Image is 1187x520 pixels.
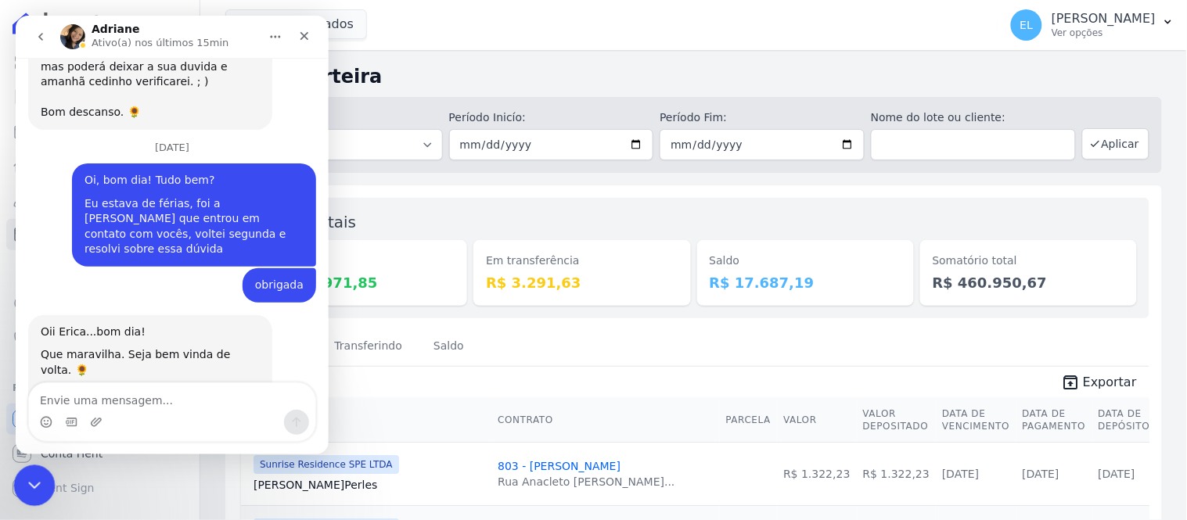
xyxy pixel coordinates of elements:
dd: R$ 3.291,63 [486,272,678,293]
dt: Depositado [263,253,455,269]
button: Aplicar [1082,128,1149,160]
a: Minha Carteira [6,219,193,250]
div: O expediente encerrou agora às 17h30, mas poderá deixar a sua duvida e amanhã cedinho verificarei... [13,19,257,114]
div: obrigada [239,262,288,278]
a: Transferindo [332,327,406,368]
dd: R$ 460.950,67 [933,272,1124,293]
a: Recebíveis [6,403,193,435]
td: R$ 1.322,23 [857,442,936,505]
a: Contratos [6,81,193,113]
a: unarchive Exportar [1049,373,1149,395]
button: Início [245,6,275,36]
div: Oi, bom dia! Tudo bem?Eu estava de férias, foi a [PERSON_NAME] que entrou em contato com vocês, v... [56,148,300,251]
iframe: Intercom live chat [14,465,56,507]
a: [DATE] [1099,468,1135,480]
button: EL [PERSON_NAME] Ver opções [998,3,1187,47]
div: Erica diz… [13,253,300,299]
div: Oii Erica...bom dia!Que maravilha. Seja bem vinda de volta. 🌻Obrigada por informar. =) [13,299,257,395]
label: Nome do lote ou cliente: [871,109,1076,126]
div: obrigada [227,253,300,287]
label: Período Inicío: [449,109,654,126]
dt: Saldo [710,253,901,269]
th: Cliente [241,398,491,443]
div: Adriane diz… [13,299,300,423]
div: [DATE] [13,127,300,148]
dt: Em transferência [486,253,678,269]
a: [PERSON_NAME]Perles [254,477,485,493]
a: Conta Hent [6,438,193,469]
th: Valor [777,398,856,443]
div: Oii Erica...bom dia! [25,309,244,325]
a: Visão Geral [6,47,193,78]
div: Que maravilha. Seja bem vinda de volta. 🌻 [25,332,244,362]
button: Enviar uma mensagem [268,394,293,419]
dt: Somatório total [933,253,1124,269]
div: Oi, bom dia! Tudo bem? [69,157,288,173]
button: 5 selecionados [225,9,367,39]
a: Saldo [430,327,467,368]
div: Eu estava de férias, foi a [PERSON_NAME] que entrou em contato com vocês, voltei segunda e resolv... [69,181,288,242]
button: Selecionador de GIF [49,400,62,413]
div: O expediente encerrou agora às 17h30, mas poderá deixar a sua duvida e amanhã cedinho verificarei... [25,28,244,105]
span: EL [1020,20,1034,30]
p: Ativo(a) nos últimos 15min [76,20,214,35]
th: Data de Vencimento [936,398,1016,443]
dd: R$ 17.687,19 [710,272,901,293]
th: Data de Pagamento [1016,398,1092,443]
th: Contrato [491,398,719,443]
a: [DATE] [1023,468,1059,480]
span: Exportar [1083,373,1137,392]
h2: Minha Carteira [225,63,1162,91]
dd: R$ 439.971,85 [263,272,455,293]
th: Data de Depósito [1092,398,1156,443]
p: Ver opções [1052,27,1156,39]
i: unarchive [1061,373,1080,392]
div: Plataformas [13,378,187,397]
button: Upload do anexo [74,400,87,413]
th: Valor Depositado [857,398,936,443]
div: Erica diz… [13,148,300,253]
td: R$ 1.322,23 [777,442,856,505]
a: [DATE] [942,468,979,480]
a: Parcelas [6,116,193,147]
textarea: Envie uma mensagem... [13,368,300,394]
button: Selecionador de Emoji [24,400,37,413]
a: Transferências [6,253,193,285]
div: Adriane diz… [13,19,300,127]
th: Parcela [720,398,778,443]
a: Clientes [6,185,193,216]
a: Lotes [6,150,193,181]
a: Negativação [6,322,193,353]
a: 803 - [PERSON_NAME] [498,460,620,472]
label: Período Fim: [660,109,865,126]
iframe: Intercom live chat [16,16,329,454]
a: Crédito [6,288,193,319]
div: Rua Anacleto [PERSON_NAME]... [498,474,674,490]
p: [PERSON_NAME] [1052,11,1156,27]
span: Sunrise Residence SPE LTDA [254,455,399,474]
div: Fechar [275,6,303,34]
